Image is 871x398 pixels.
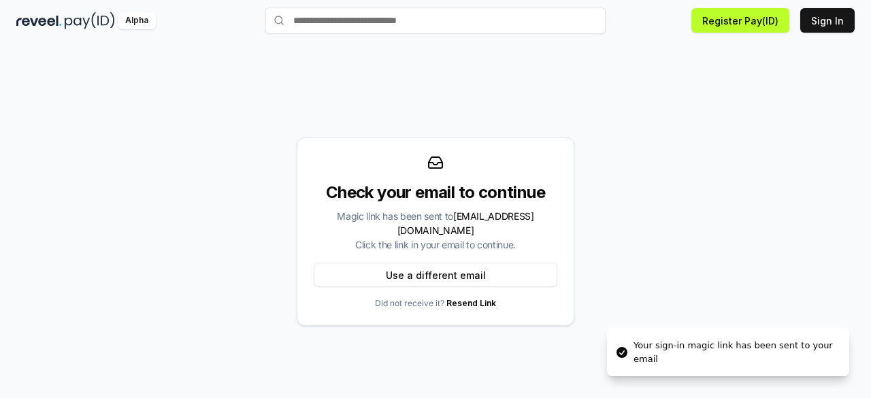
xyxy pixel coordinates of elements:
a: Resend Link [446,298,496,308]
button: Sign In [800,8,855,33]
button: Register Pay(ID) [691,8,789,33]
img: pay_id [65,12,115,29]
div: Your sign-in magic link has been sent to your email [634,339,838,365]
div: Magic link has been sent to Click the link in your email to continue. [314,209,557,252]
button: Use a different email [314,263,557,287]
span: [EMAIL_ADDRESS][DOMAIN_NAME] [397,210,534,236]
div: Alpha [118,12,156,29]
img: reveel_dark [16,12,62,29]
p: Did not receive it? [375,298,496,309]
div: Check your email to continue [314,182,557,203]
